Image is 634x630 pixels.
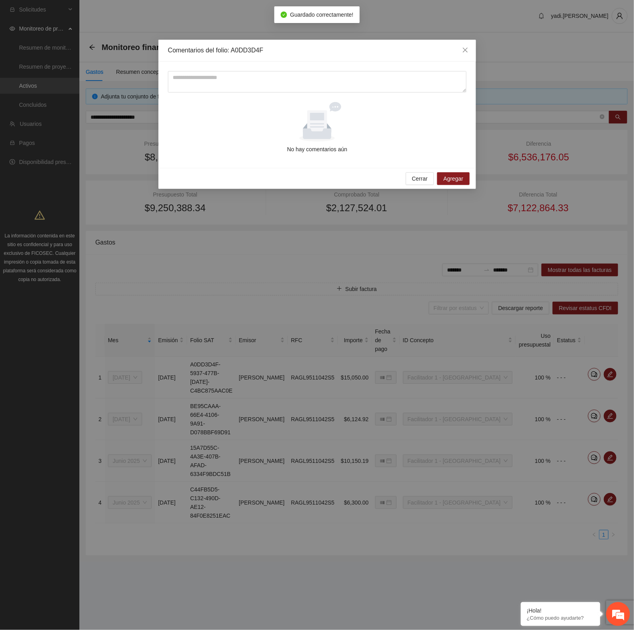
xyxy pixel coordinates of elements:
div: Minimizar ventana de chat en vivo [130,4,149,23]
span: Agregar [443,174,463,183]
span: Cerrar [412,174,428,183]
div: No hay comentarios aún [171,145,463,154]
div: Comentarios del folio: A0DD3D4F [168,46,466,55]
textarea: Escriba su mensaje y pulse “Intro” [4,217,151,245]
span: check-circle [281,12,287,18]
div: ¡Hola! [527,607,594,614]
span: Guardado correctamente! [290,12,354,18]
button: Close [455,40,476,61]
button: Cerrar [405,172,434,185]
span: Estamos en línea. [46,106,110,186]
div: Chatee con nosotros ahora [41,40,133,51]
button: Agregar [437,172,470,185]
span: close [462,47,468,53]
p: ¿Cómo puedo ayudarte? [527,615,594,621]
